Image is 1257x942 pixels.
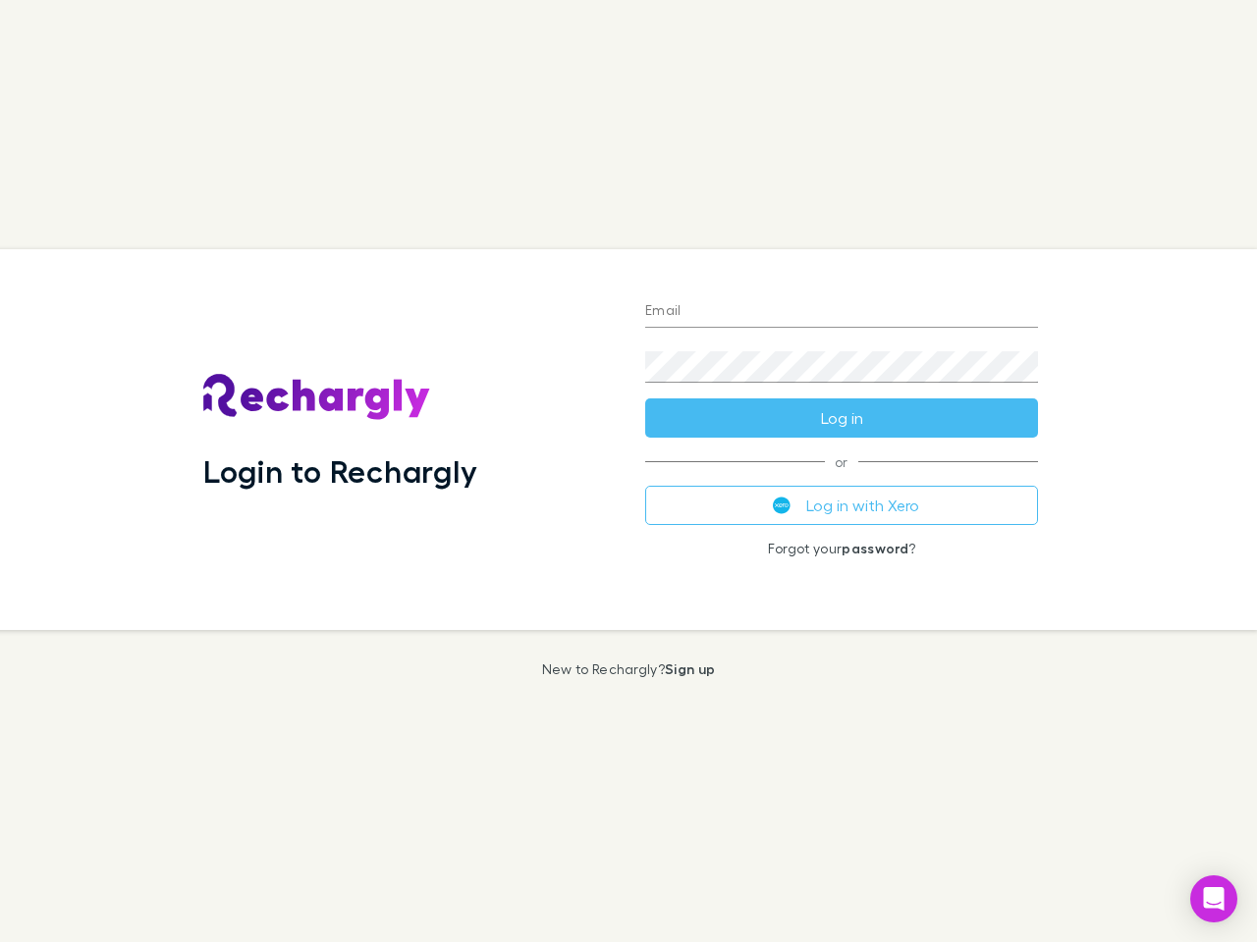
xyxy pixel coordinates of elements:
div: Open Intercom Messenger [1190,875,1237,922]
button: Log in with Xero [645,486,1038,525]
h1: Login to Rechargly [203,452,477,490]
a: password [842,540,908,556]
img: Rechargly's Logo [203,374,431,421]
p: New to Rechargly? [542,661,716,677]
button: Log in [645,398,1038,438]
span: or [645,461,1038,462]
a: Sign up [665,660,715,677]
img: Xero's logo [773,497,791,514]
p: Forgot your ? [645,541,1038,556]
